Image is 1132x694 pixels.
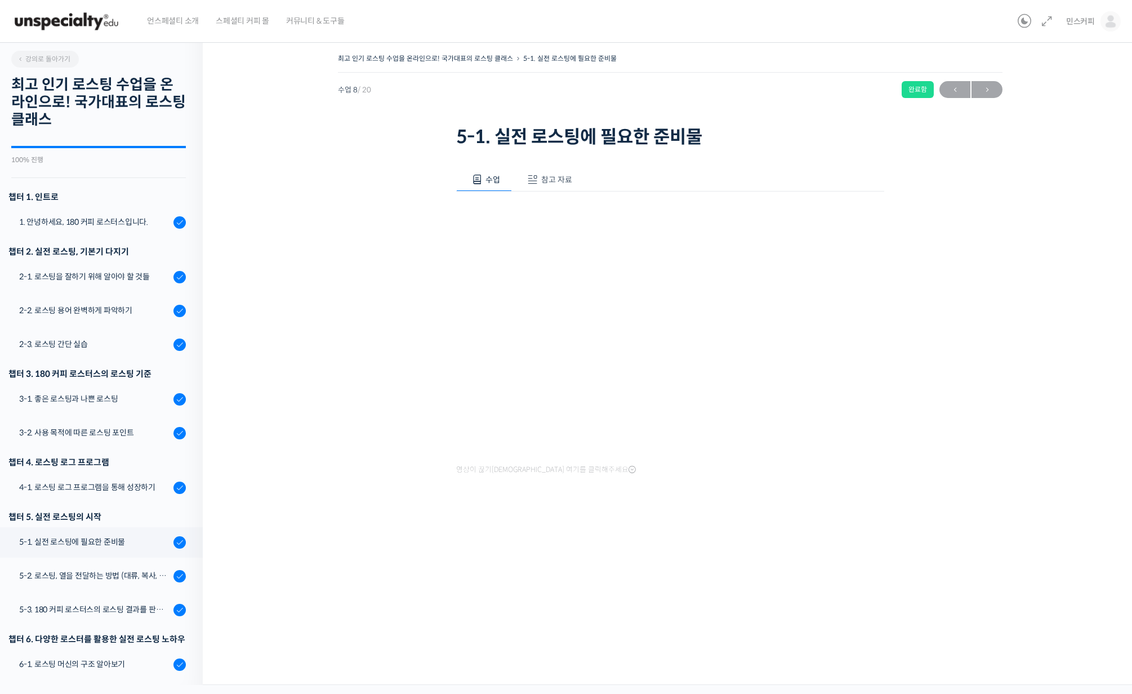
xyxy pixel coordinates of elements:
[19,658,170,670] div: 6-1. 로스팅 머신의 구조 알아보기
[11,76,186,129] h2: 최고 인기 로스팅 수업을 온라인으로! 국가대표의 로스팅 클래스
[19,481,170,493] div: 4-1. 로스팅 로그 프로그램을 통해 성장하기
[485,175,500,185] span: 수업
[456,465,636,474] span: 영상이 끊기[DEMOGRAPHIC_DATA] 여기를 클릭해주세요
[902,81,934,98] div: 완료함
[8,244,186,259] div: 챕터 2. 실전 로스팅, 기본기 다지기
[17,55,70,63] span: 강의로 돌아가기
[939,81,970,98] a: ←이전
[19,570,170,582] div: 5-2. 로스팅, 열을 전달하는 방법 (대류, 복사, 전도)
[11,157,186,163] div: 100% 진행
[541,175,572,185] span: 참고 자료
[19,270,170,283] div: 2-1. 로스팅을 잘하기 위해 알아야 할 것들
[19,603,170,616] div: 5-3. 180 커피 로스터스의 로스팅 결과를 판단하는 노하우
[19,426,170,439] div: 3-2. 사용 목적에 따른 로스팅 포인트
[971,81,1002,98] a: 다음→
[19,393,170,405] div: 3-1. 좋은 로스팅과 나쁜 로스팅
[939,82,970,97] span: ←
[8,631,186,647] div: 챕터 6. 다양한 로스터를 활용한 실전 로스팅 노하우
[8,189,186,204] h3: 챕터 1. 인트로
[338,86,371,94] span: 수업 8
[8,455,186,470] div: 챕터 4. 로스팅 로그 프로그램
[19,536,170,548] div: 5-1. 실전 로스팅에 필요한 준비물
[1066,16,1095,26] span: 민스커피
[338,54,513,63] a: 최고 인기 로스팅 수업을 온라인으로! 국가대표의 로스팅 클래스
[971,82,1002,97] span: →
[523,54,617,63] a: 5-1. 실전 로스팅에 필요한 준비물
[8,366,186,381] div: 챕터 3. 180 커피 로스터스의 로스팅 기준
[358,85,371,95] span: / 20
[19,304,170,317] div: 2-2. 로스팅 용어 완벽하게 파악하기
[11,51,79,68] a: 강의로 돌아가기
[456,126,884,148] h1: 5-1. 실전 로스팅에 필요한 준비물
[19,216,170,228] div: 1. 안녕하세요, 180 커피 로스터스입니다.
[19,338,170,350] div: 2-3. 로스팅 간단 실습
[8,509,186,524] div: 챕터 5. 실전 로스팅의 시작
